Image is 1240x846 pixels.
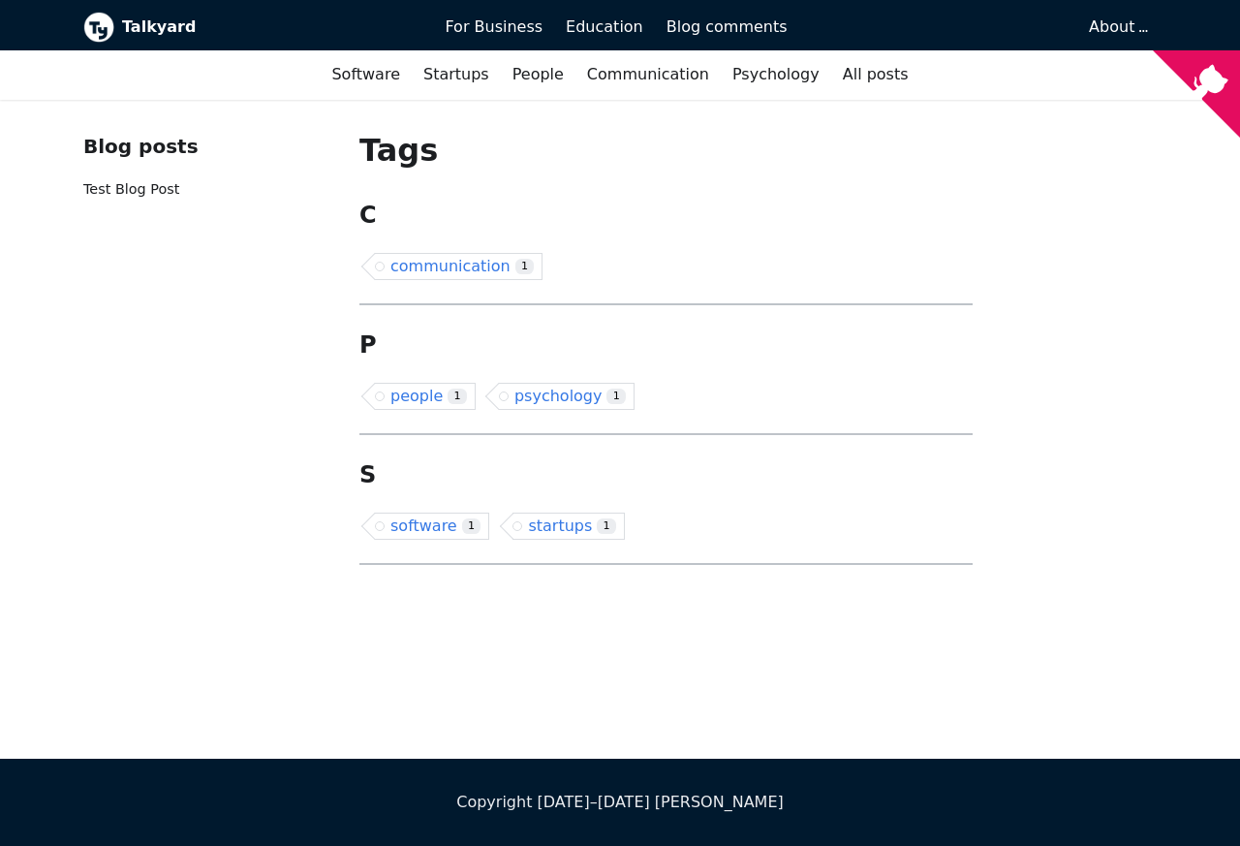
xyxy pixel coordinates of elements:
[554,11,655,44] a: Education
[501,58,575,91] a: People
[445,17,542,36] span: For Business
[122,15,418,40] b: Talkyard
[512,513,625,540] a: startups1
[83,12,418,43] a: Talkyard logoTalkyard
[721,58,831,91] a: Psychology
[320,58,412,91] a: Software
[462,518,481,535] span: 1
[83,790,1157,815] div: Copyright [DATE]–[DATE] [PERSON_NAME]
[1089,17,1145,36] a: About
[575,58,721,91] a: Communication
[412,58,501,91] a: Startups
[83,131,328,163] div: Blog posts
[83,131,328,217] nav: Blog recent posts navigation
[666,17,788,36] span: Blog comments
[566,17,643,36] span: Education
[515,259,535,275] span: 1
[83,181,179,197] a: Test Blog Post
[499,383,635,410] a: psychology1
[83,12,114,43] img: Talkyard logo
[831,58,920,91] a: All posts
[359,330,973,360] h2: P
[375,513,489,540] a: software1
[433,11,554,44] a: For Business
[655,11,799,44] a: Blog comments
[375,253,542,280] a: communication1
[359,460,973,489] h2: S
[448,389,467,405] span: 1
[375,383,476,410] a: people1
[359,131,973,170] h1: Tags
[597,518,616,535] span: 1
[359,201,973,230] h2: C
[606,389,626,405] span: 1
